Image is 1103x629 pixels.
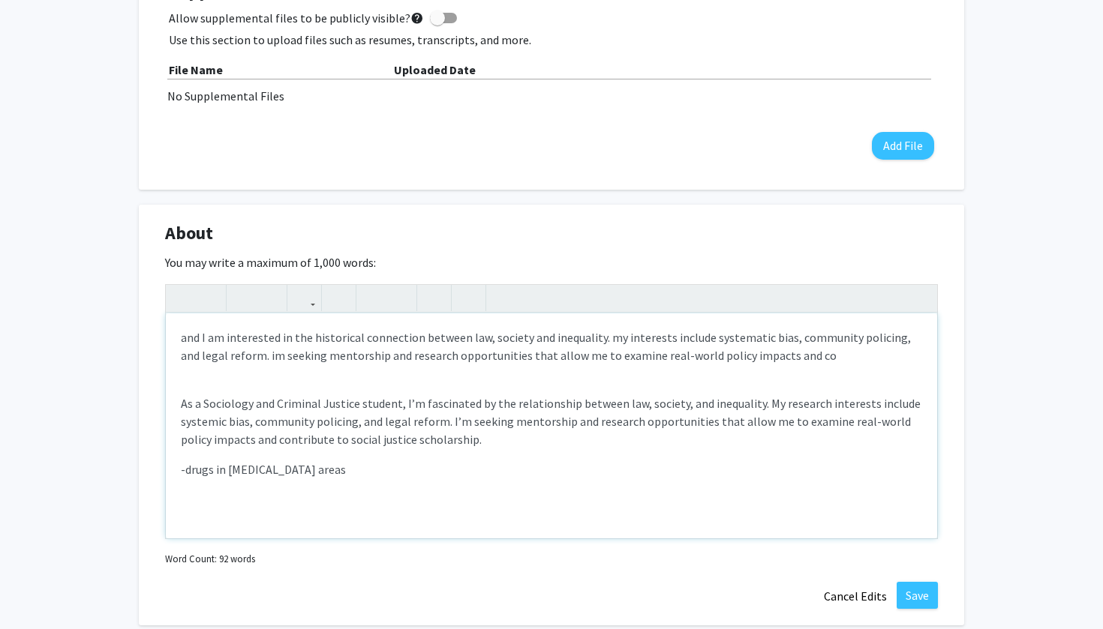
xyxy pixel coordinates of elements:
p: Use this section to upload files such as resumes, transcripts, and more. [169,31,934,49]
p: As a Sociology and Criminal Justice student, I’m fascinated by the relationship between law, soci... [181,394,922,448]
label: You may write a maximum of 1,000 words: [165,253,376,271]
button: Add File [872,132,934,160]
iframe: Chat [11,562,64,618]
b: File Name [169,62,223,77]
div: Note to users with screen readers: Please deactivate our accessibility plugin for this page as it... [166,313,937,538]
p: and I am interested in the historical connection between law, society and inequality. my interest... [181,328,922,364]
b: Uploaded Date [394,62,476,77]
button: Ordered list [386,285,413,311]
button: Strong (Ctrl + B) [170,285,196,311]
button: Insert horizontal rule [455,285,482,311]
button: Save [897,582,938,609]
button: Remove format [421,285,447,311]
button: Subscript [257,285,283,311]
button: Superscript [230,285,257,311]
span: Allow supplemental files to be publicly visible? [169,9,424,27]
button: Fullscreen [907,285,933,311]
button: Cancel Edits [814,582,897,610]
span: About [165,220,213,247]
mat-icon: help [410,9,424,27]
button: Link [291,285,317,311]
div: No Supplemental Files [167,87,936,105]
button: Unordered list [360,285,386,311]
p: -drugs in [MEDICAL_DATA] areas [181,460,922,478]
button: Emphasis (Ctrl + I) [196,285,222,311]
button: Insert Image [326,285,352,311]
small: Word Count: 92 words [165,552,255,566]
